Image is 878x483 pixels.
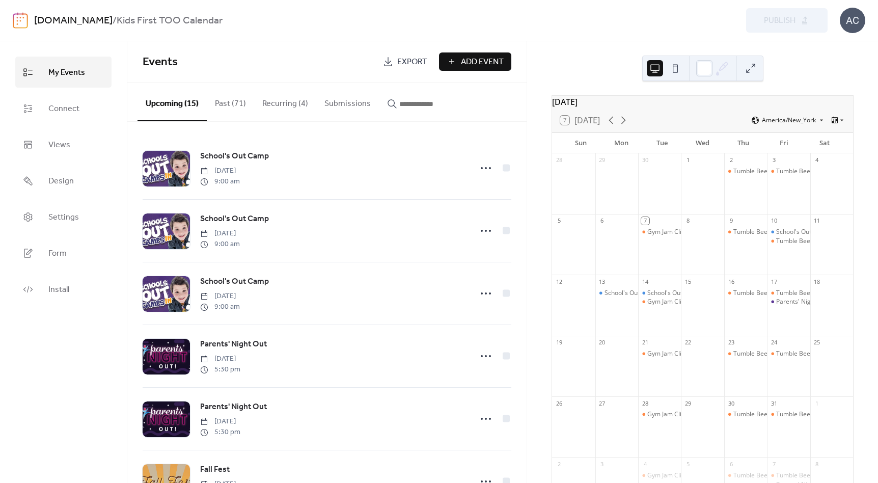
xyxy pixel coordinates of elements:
span: America/New_York [762,117,816,123]
a: Connect [15,93,112,124]
a: Views [15,129,112,160]
a: Fall Fest [200,463,230,476]
div: Tumble Bee Open Play [767,350,810,358]
div: 4 [641,460,649,468]
div: Tumble Bee Open Play [776,237,840,246]
div: 31 [770,399,778,407]
div: Sat [804,133,845,153]
div: 25 [813,339,821,346]
span: Design [48,173,74,189]
div: Tumble Bee Open Play [724,471,767,480]
div: Parents' Night Out [767,298,810,306]
div: 3 [770,156,778,164]
span: 9:00 am [200,239,240,250]
span: Export [397,56,427,68]
a: Parents' Night Out [200,338,267,351]
div: Tumble Bee Open Play [733,471,798,480]
div: 6 [727,460,735,468]
div: 29 [598,156,606,164]
a: School's Out Camp [200,150,269,163]
div: 2 [727,156,735,164]
span: Views [48,137,70,153]
div: 29 [684,399,692,407]
div: 8 [813,460,821,468]
div: Gym Jam Clinicis [638,228,681,236]
div: Tumble Bee Open Play [767,167,810,176]
span: [DATE] [200,166,240,176]
div: 24 [770,339,778,346]
button: Upcoming (15) [138,83,207,121]
div: School's Out Camp [776,228,830,236]
div: Tumble Bee Open Play [776,410,840,419]
div: Thu [723,133,764,153]
div: 9 [727,217,735,225]
div: 27 [598,399,606,407]
div: Gym Jam Clinicis [647,298,694,306]
div: Tumble Bee Open Play [724,289,767,298]
a: Install [15,274,112,305]
img: logo [13,12,28,29]
span: [DATE] [200,354,240,364]
div: 15 [684,278,692,285]
div: Wed [682,133,723,153]
span: School's Out Camp [200,276,269,288]
div: Tumble Bee Open Play [767,471,810,480]
span: 5:30 pm [200,364,240,375]
div: 19 [555,339,563,346]
a: Add Event [439,52,511,71]
a: Export [375,52,435,71]
div: 11 [813,217,821,225]
span: Settings [48,209,79,225]
span: 9:00 am [200,176,240,187]
span: 9:00 am [200,302,240,312]
div: School's Out Camp [605,289,658,298]
b: / [113,11,117,31]
div: Tumble Bee Open Play [776,167,840,176]
div: 18 [813,278,821,285]
span: [DATE] [200,228,240,239]
div: 2 [555,460,563,468]
a: Design [15,165,112,196]
a: Settings [15,201,112,232]
div: Tumble Bee Open Play [776,289,840,298]
div: 22 [684,339,692,346]
div: 16 [727,278,735,285]
div: 10 [770,217,778,225]
span: Fall Fest [200,464,230,476]
div: 7 [641,217,649,225]
span: Install [48,282,69,298]
span: School's Out Camp [200,213,269,225]
div: Tumble Bee Open Play [733,167,798,176]
div: Tumble Bee Open Play [767,289,810,298]
span: Connect [48,101,79,117]
div: Tumble Bee Open Play [776,350,840,358]
button: Past (71) [207,83,254,120]
b: Kids First TOO Calendar [117,11,223,31]
div: AC [840,8,865,33]
div: Tumble Bee Open Play [776,471,840,480]
div: Gym Jam Clinicis [647,410,694,419]
div: 28 [641,399,649,407]
div: Fri [763,133,804,153]
div: Gym Jam Clinicis [638,410,681,419]
div: [DATE] [552,96,853,108]
span: Parents' Night Out [200,338,267,351]
div: 17 [770,278,778,285]
a: Parents' Night Out [200,400,267,414]
div: 4 [813,156,821,164]
span: Form [48,246,67,261]
div: Tumble Bee Open Play [733,228,798,236]
button: Submissions [316,83,379,120]
div: 21 [641,339,649,346]
a: School's Out Camp [200,275,269,288]
span: [DATE] [200,291,240,302]
div: Tumble Bee Open Play [724,167,767,176]
span: My Events [48,65,85,81]
div: 7 [770,460,778,468]
div: Tumble Bee Open Play [724,350,767,358]
div: 20 [598,339,606,346]
div: Tumble Bee Open Play [733,289,798,298]
span: 5:30 pm [200,427,240,438]
div: Tumble Bee Open Play [724,410,767,419]
div: 30 [641,156,649,164]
